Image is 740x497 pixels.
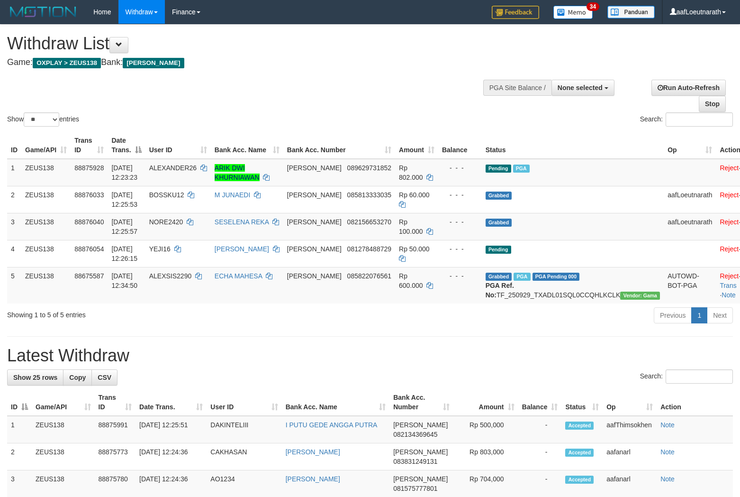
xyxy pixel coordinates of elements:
span: [DATE] 12:25:53 [111,191,137,208]
td: 88875991 [95,416,136,443]
span: None selected [558,84,603,92]
span: NORE2420 [149,218,183,226]
span: [DATE] 12:34:50 [111,272,137,289]
td: Rp 500,000 [453,416,518,443]
span: PGA Pending [532,273,580,281]
span: Rp 802.000 [399,164,423,181]
span: Copy 081278488729 to clipboard [347,245,391,253]
a: Reject [720,164,739,172]
span: Rp 50.000 [399,245,430,253]
h4: Game: Bank: [7,58,484,67]
th: ID [7,132,21,159]
a: Next [707,307,733,323]
label: Search: [640,369,733,384]
th: User ID: activate to sort column ascending [145,132,211,159]
a: Note [660,448,675,456]
span: Copy 085822076561 to clipboard [347,272,391,280]
td: 2 [7,186,21,213]
a: M JUNAEDI [215,191,250,199]
input: Search: [666,112,733,127]
td: aafanarl [603,443,657,470]
span: ALEXANDER26 [149,164,197,172]
img: panduan.png [607,6,655,18]
th: Op: activate to sort column ascending [664,132,716,159]
span: 88875928 [74,164,104,172]
button: None selected [551,80,614,96]
span: Accepted [565,449,594,457]
div: - - - [442,163,478,173]
span: Grabbed [486,192,512,200]
span: Rp 600.000 [399,272,423,289]
span: Rp 100.000 [399,218,423,235]
div: PGA Site Balance / [483,80,551,96]
td: [DATE] 12:25:51 [135,416,207,443]
th: ID: activate to sort column descending [7,389,32,416]
span: [PERSON_NAME] [287,272,342,280]
td: 1 [7,416,32,443]
h1: Withdraw List [7,34,484,53]
span: [PERSON_NAME] [393,475,448,483]
th: Bank Acc. Name: activate to sort column ascending [211,132,283,159]
th: Status: activate to sort column ascending [561,389,603,416]
span: [PERSON_NAME] [287,218,342,226]
span: [PERSON_NAME] [393,448,448,456]
span: Marked by aafpengsreynich [514,273,530,281]
span: Show 25 rows [13,374,57,381]
h1: Latest Withdraw [7,346,733,365]
td: aafThimsokhen [603,416,657,443]
th: Bank Acc. Number: activate to sort column ascending [389,389,453,416]
a: ARIK DWI KHURNIAWAN [215,164,260,181]
a: I PUTU GEDE ANGGA PUTRA [286,421,378,429]
span: Rp 60.000 [399,191,430,199]
span: 88876033 [74,191,104,199]
td: 88875773 [95,443,136,470]
th: Bank Acc. Name: activate to sort column ascending [282,389,390,416]
span: [PERSON_NAME] [287,191,342,199]
th: Amount: activate to sort column ascending [453,389,518,416]
span: [PERSON_NAME] [287,164,342,172]
th: Balance: activate to sort column ascending [518,389,562,416]
span: Copy 083831249131 to clipboard [393,458,437,465]
th: Trans ID: activate to sort column ascending [71,132,108,159]
a: Reject [720,245,739,253]
b: PGA Ref. No: [486,282,514,299]
span: 88876054 [74,245,104,253]
a: Note [660,475,675,483]
a: Reject [720,191,739,199]
a: 1 [691,307,707,323]
td: 4 [7,240,21,267]
td: 5 [7,267,21,304]
a: ECHA MAHESA [215,272,262,280]
a: [PERSON_NAME] [286,448,340,456]
th: Status [482,132,664,159]
td: DAKINTELIII [207,416,281,443]
td: - [518,416,562,443]
td: aafLoeutnarath [664,186,716,213]
span: Copy 085813333035 to clipboard [347,191,391,199]
td: ZEUS138 [21,240,71,267]
span: Accepted [565,476,594,484]
a: Show 25 rows [7,369,63,386]
th: Game/API: activate to sort column ascending [21,132,71,159]
td: AUTOWD-BOT-PGA [664,267,716,304]
a: SESELENA REKA [215,218,269,226]
td: CAKHASAN [207,443,281,470]
span: CSV [98,374,111,381]
a: Reject [720,218,739,226]
select: Showentries [24,112,59,127]
span: ALEXSIS2290 [149,272,192,280]
th: Amount: activate to sort column ascending [395,132,438,159]
th: Action [657,389,733,416]
img: Button%20Memo.svg [553,6,593,19]
span: 34 [587,2,599,11]
td: ZEUS138 [21,186,71,213]
td: [DATE] 12:24:36 [135,443,207,470]
td: ZEUS138 [32,443,95,470]
span: OXPLAY > ZEUS138 [33,58,101,68]
span: 88675587 [74,272,104,280]
span: Copy 089629731852 to clipboard [347,164,391,172]
th: Game/API: activate to sort column ascending [32,389,95,416]
span: YEJI16 [149,245,171,253]
span: Grabbed [486,273,512,281]
th: Balance [438,132,482,159]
